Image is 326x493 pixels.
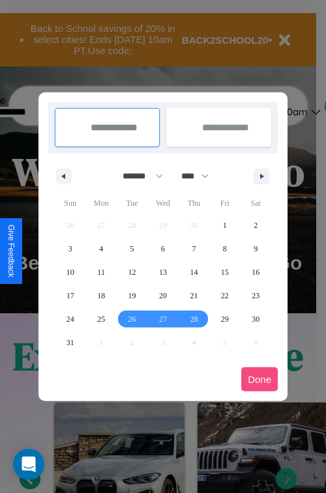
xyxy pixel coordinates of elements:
[55,331,85,354] button: 31
[209,237,240,261] button: 8
[117,284,147,307] button: 19
[55,193,85,214] span: Sun
[179,261,209,284] button: 14
[130,237,134,261] span: 5
[55,261,85,284] button: 10
[241,193,271,214] span: Sat
[97,284,105,307] span: 18
[85,284,116,307] button: 18
[128,261,136,284] span: 12
[223,237,227,261] span: 8
[85,193,116,214] span: Mon
[209,261,240,284] button: 15
[209,307,240,331] button: 29
[221,307,229,331] span: 29
[67,284,74,307] span: 17
[99,237,103,261] span: 4
[7,225,16,277] div: Give Feedback
[179,193,209,214] span: Thu
[209,193,240,214] span: Fri
[117,307,147,331] button: 26
[147,261,178,284] button: 13
[254,237,258,261] span: 9
[55,284,85,307] button: 17
[252,284,259,307] span: 23
[221,261,229,284] span: 15
[192,237,196,261] span: 7
[55,237,85,261] button: 3
[117,237,147,261] button: 5
[209,214,240,237] button: 1
[223,214,227,237] span: 1
[128,284,136,307] span: 19
[159,307,167,331] span: 27
[241,284,271,307] button: 23
[13,449,44,480] div: Open Intercom Messenger
[85,307,116,331] button: 25
[159,284,167,307] span: 20
[161,237,165,261] span: 6
[67,331,74,354] span: 31
[179,237,209,261] button: 7
[117,193,147,214] span: Tue
[252,307,259,331] span: 30
[179,284,209,307] button: 21
[147,307,178,331] button: 27
[147,284,178,307] button: 20
[241,237,271,261] button: 9
[241,367,278,391] button: Done
[67,261,74,284] span: 10
[55,307,85,331] button: 24
[221,284,229,307] span: 22
[97,307,105,331] span: 25
[252,261,259,284] span: 16
[190,284,198,307] span: 21
[241,307,271,331] button: 30
[241,214,271,237] button: 2
[128,307,136,331] span: 26
[159,261,167,284] span: 13
[254,214,258,237] span: 2
[117,261,147,284] button: 12
[147,237,178,261] button: 6
[85,261,116,284] button: 11
[209,284,240,307] button: 22
[85,237,116,261] button: 4
[147,193,178,214] span: Wed
[67,307,74,331] span: 24
[241,261,271,284] button: 16
[97,261,105,284] span: 11
[179,307,209,331] button: 28
[190,307,198,331] span: 28
[68,237,72,261] span: 3
[190,261,198,284] span: 14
